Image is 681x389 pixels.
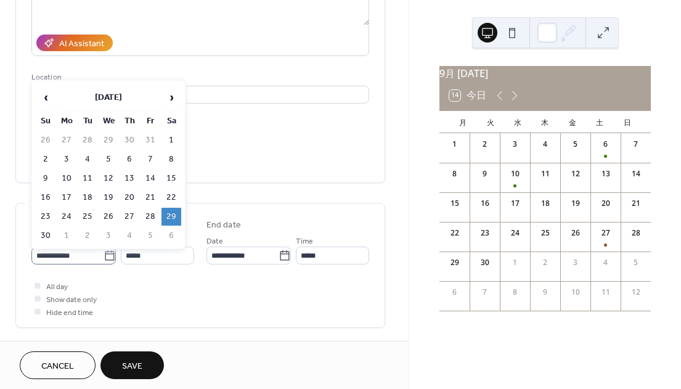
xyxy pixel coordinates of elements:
div: 20 [600,198,611,209]
td: 2 [78,227,97,245]
td: 26 [99,208,118,226]
div: 7 [630,139,642,150]
div: 22 [449,227,460,239]
th: Th [120,112,139,130]
td: 1 [57,227,76,245]
td: 18 [78,189,97,207]
div: 21 [630,198,642,209]
div: 30 [479,257,491,268]
div: 11 [600,287,611,298]
td: 31 [141,131,160,149]
button: AI Assistant [36,35,113,51]
div: 1 [449,139,460,150]
td: 1 [161,131,181,149]
th: Tu [78,112,97,130]
td: 27 [57,131,76,149]
td: 16 [36,189,55,207]
div: AI Assistant [59,38,104,51]
div: 2 [540,257,551,268]
div: 1 [510,257,521,268]
div: 4 [600,257,611,268]
span: Cancel [41,360,74,373]
div: 7 [479,287,491,298]
td: 25 [78,208,97,226]
td: 13 [120,170,139,187]
div: 27 [600,227,611,239]
td: 27 [120,208,139,226]
div: 水 [504,111,531,133]
span: Save [122,360,142,373]
div: 16 [479,198,491,209]
div: 17 [510,198,521,209]
div: 10 [570,287,581,298]
div: 6 [449,287,460,298]
th: Sa [161,112,181,130]
div: 9月 [DATE] [439,66,651,81]
div: End date [206,219,241,232]
td: 6 [120,150,139,168]
span: ‹ [36,85,55,110]
td: 7 [141,150,160,168]
td: 3 [99,227,118,245]
td: 28 [78,131,97,149]
div: 6 [600,139,611,150]
td: 29 [161,208,181,226]
div: Location [31,71,367,84]
td: 4 [120,227,139,245]
span: Date [206,235,223,248]
td: 6 [161,227,181,245]
div: 12 [630,287,642,298]
div: 23 [479,227,491,239]
td: 9 [36,170,55,187]
div: 25 [540,227,551,239]
td: 11 [78,170,97,187]
td: 15 [161,170,181,187]
th: Fr [141,112,160,130]
div: 12 [570,168,581,179]
td: 10 [57,170,76,187]
th: Mo [57,112,76,130]
td: 5 [99,150,118,168]
div: 29 [449,257,460,268]
td: 23 [36,208,55,226]
div: 3 [570,257,581,268]
div: 金 [559,111,586,133]
td: 26 [36,131,55,149]
div: 15 [449,198,460,209]
div: 13 [600,168,611,179]
div: 24 [510,227,521,239]
td: 8 [161,150,181,168]
td: 19 [99,189,118,207]
td: 22 [161,189,181,207]
button: Cancel [20,351,96,379]
th: We [99,112,118,130]
td: 2 [36,150,55,168]
td: 12 [99,170,118,187]
span: › [162,85,181,110]
span: All day [46,280,68,293]
div: 月 [449,111,476,133]
div: 18 [540,198,551,209]
div: 9 [540,287,551,298]
th: [DATE] [57,84,160,111]
td: 21 [141,189,160,207]
div: 10 [510,168,521,179]
div: 4 [540,139,551,150]
td: 30 [36,227,55,245]
div: 木 [531,111,558,133]
td: 28 [141,208,160,226]
span: Hide end time [46,306,93,319]
div: 5 [630,257,642,268]
div: 14 [630,168,642,179]
td: 3 [57,150,76,168]
td: 30 [120,131,139,149]
td: 24 [57,208,76,226]
td: 4 [78,150,97,168]
div: 5 [570,139,581,150]
div: 19 [570,198,581,209]
div: 3 [510,139,521,150]
div: 8 [510,287,521,298]
div: 8 [449,168,460,179]
button: Save [100,351,164,379]
div: 土 [586,111,613,133]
